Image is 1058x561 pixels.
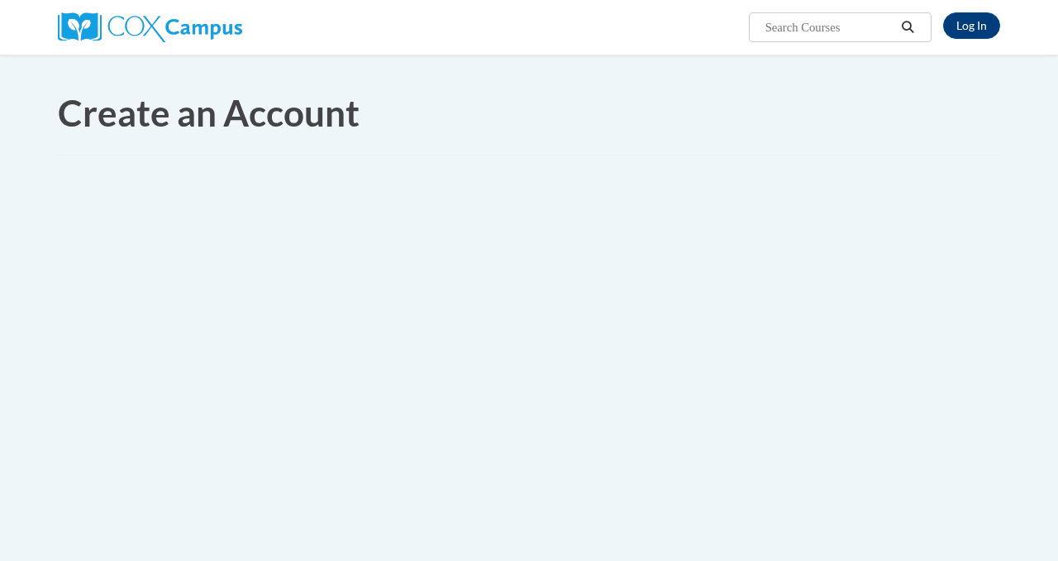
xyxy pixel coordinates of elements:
span: Create an Account [58,91,360,134]
a: Log In [943,12,1000,39]
button: Search [896,17,921,37]
i:  [901,22,916,34]
input: Search Courses [764,17,896,37]
a: Cox Campus [58,19,242,33]
img: Cox Campus [58,12,242,42]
